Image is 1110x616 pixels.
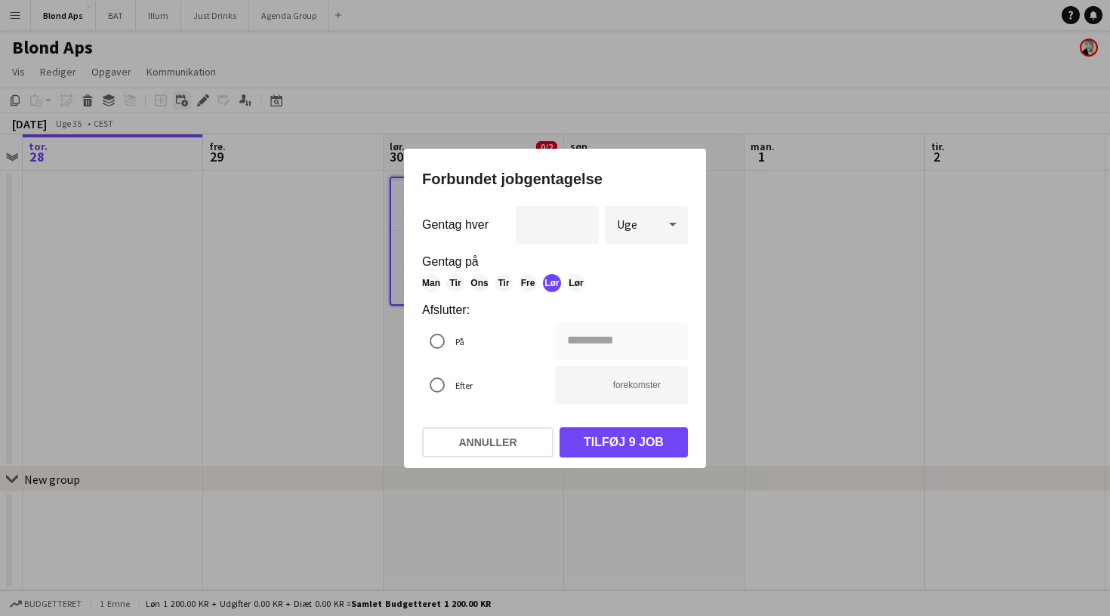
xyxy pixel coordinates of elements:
button: Tilføj 9 job [560,427,688,457]
span: Lør [543,274,561,292]
h1: Forbundet jobgentagelse [422,167,688,191]
span: Fre [519,274,537,292]
span: Man [422,274,440,292]
mat-chip-listbox: Repeat weekly [422,274,688,292]
label: Afslutter: [422,304,688,316]
label: På [452,329,464,353]
button: Annuller [422,427,553,457]
span: Ons [470,274,489,292]
span: Uge [617,217,637,232]
label: Gentag hver [422,219,489,231]
span: Tir [495,274,513,292]
label: Efter [452,373,473,396]
span: Tir [446,274,464,292]
label: Gentag på [422,256,688,268]
span: Lør [567,274,585,292]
